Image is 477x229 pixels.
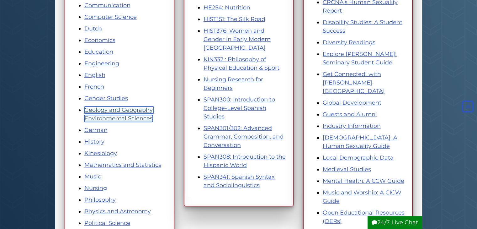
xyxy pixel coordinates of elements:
[204,76,263,91] a: Nursing Research for Beginners
[323,99,381,106] a: Global Development
[323,123,381,129] a: Industry Information
[204,4,250,11] a: HE254: Nutrition
[84,127,108,134] a: German
[323,209,405,225] a: Open Educational Resources (OERs)
[323,19,402,34] a: Disability Studies: A Student Success
[84,2,130,9] a: Communication
[84,37,115,44] a: Economics
[323,189,401,204] a: Music and Worship: A CICW Guide
[84,72,105,79] a: English
[323,177,404,184] a: Mental Health: A CCW Guide
[460,103,475,110] a: Back to Top
[204,96,275,120] a: SPAN300: Introduction to College-Level Spanish Studies
[323,154,394,161] a: Local Demographic Data
[323,166,371,173] a: Medieval Studies
[84,173,101,180] a: Music
[204,173,275,189] a: SPAN341: Spanish Syntax and Sociolinguistics
[204,56,279,71] a: KIN332 : Philosophy of Physical Education & Sport
[204,27,271,51] a: HIST376: Women and Gender in Early Modern [GEOGRAPHIC_DATA]
[84,83,104,90] a: French
[84,106,154,122] a: Geology and Geography, Environmental Sciences
[204,16,265,23] a: HIST151: The Silk Road
[323,51,397,66] a: Explore [PERSON_NAME]! Seminary Student Guide
[84,25,102,32] a: Dutch
[84,220,130,226] a: Political Science
[84,150,117,157] a: Kinesiology
[84,196,116,203] a: Philosophy
[323,71,385,95] a: Get Connected! with [PERSON_NAME][GEOGRAPHIC_DATA]
[204,125,284,149] a: SPAN301/302: Advanced Grammar, Composition, and Conversation
[84,48,113,55] a: Education
[84,161,161,168] a: Mathematics and Statistics
[204,153,286,169] a: SPAN308: Introduction to the Hispanic World
[84,138,104,145] a: History
[323,39,375,46] a: Diversity Readings
[84,208,151,215] a: Physics and Astronomy
[323,134,397,150] a: [DEMOGRAPHIC_DATA]: A Human Sexuality Guide
[368,216,422,229] button: 24/7 Live Chat
[84,95,128,102] a: Gender Studies
[84,14,137,20] a: Computer Science
[84,60,119,67] a: Engineering
[84,185,107,192] a: Nursing
[323,111,377,118] a: Guests and Alumni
